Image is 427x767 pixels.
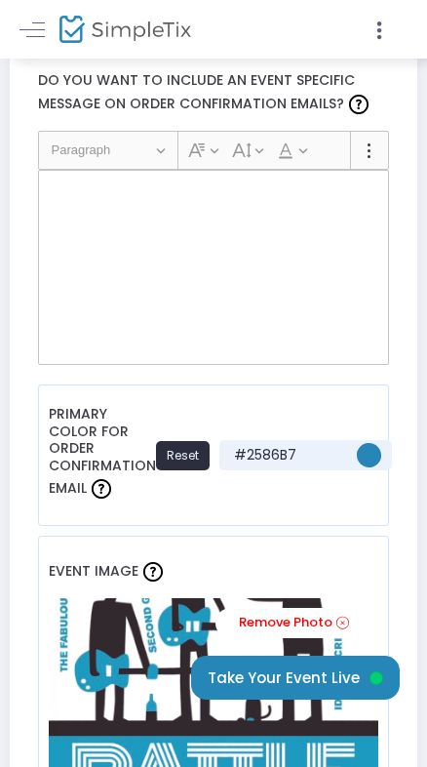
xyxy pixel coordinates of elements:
[49,395,156,515] label: Primary Color For Order Confirmation Email
[38,170,389,365] div: Rich Text Editor, main
[92,479,111,499] img: question-mark
[346,440,382,470] kendo-colorpicker: #2586b7
[191,656,400,700] button: Take Your Event Live
[349,95,369,114] img: question-mark
[156,441,210,470] button: Reset
[215,608,369,638] a: Remove Photo
[43,135,175,165] button: Paragraph
[49,561,138,581] span: Event Image
[143,562,163,582] img: question-mark
[229,445,346,465] span: #2586B7
[52,139,153,162] span: Paragraph
[28,61,399,131] label: Do you want to include an event specific message on order confirmation emails?
[38,131,389,170] div: Editor toolbar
